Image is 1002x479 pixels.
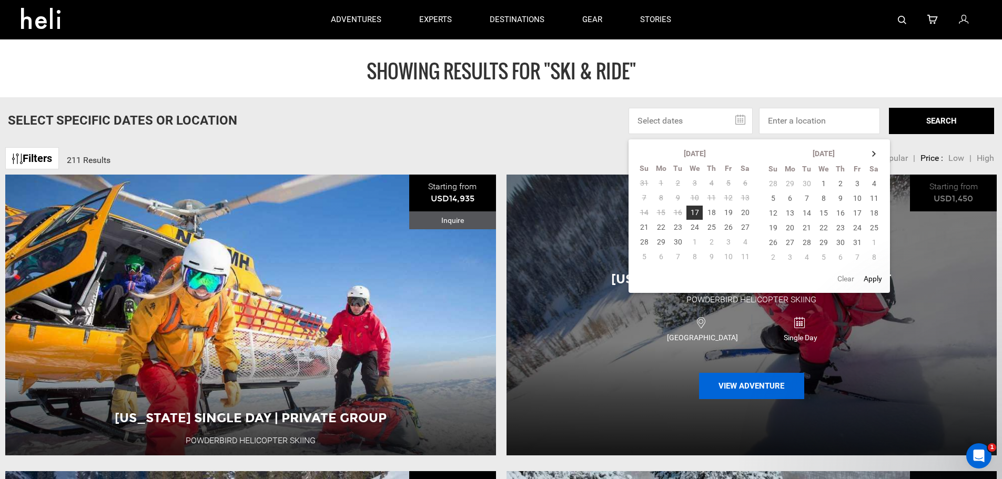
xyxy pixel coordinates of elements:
[12,154,23,164] img: btn-icon.svg
[898,16,906,24] img: search-bar-icon.svg
[629,108,753,134] input: Select dates
[419,14,452,25] p: experts
[792,262,1002,440] iframe: Intercom notifications message
[889,108,994,134] button: SEARCH
[611,271,892,287] span: [US_STATE] Single Day | Individual Seat
[699,373,804,399] button: View Adventure
[948,153,964,163] span: Low
[8,111,237,129] p: Select Specific Dates Or Location
[653,146,737,161] th: [DATE]
[653,332,751,343] span: [GEOGRAPHIC_DATA]
[988,443,996,452] span: 1
[782,146,866,161] th: [DATE]
[331,14,381,25] p: adventures
[686,294,816,306] div: Powderbird Helicopter Skiing
[969,152,971,165] li: |
[759,108,880,134] input: Enter a location
[977,153,994,163] span: High
[490,14,544,25] p: destinations
[879,153,908,163] span: Popular
[913,152,915,165] li: |
[5,147,59,170] a: Filters
[920,152,943,165] li: Price :
[755,332,847,343] span: Single Day
[67,155,110,165] span: 211 Results
[966,443,991,468] iframe: Intercom live chat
